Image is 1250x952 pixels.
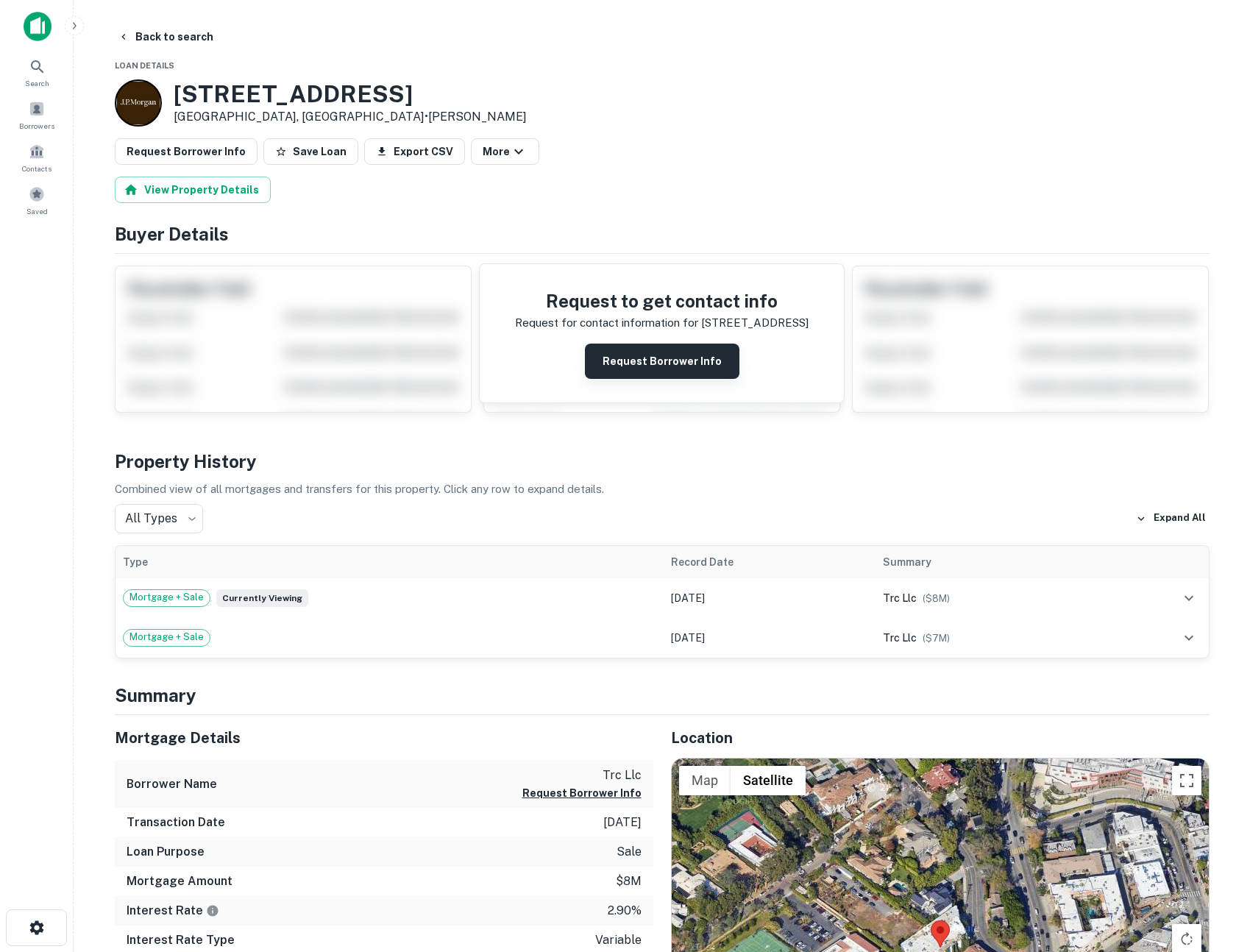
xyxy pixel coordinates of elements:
h4: Summary [115,682,1210,708]
th: Type [116,546,664,578]
p: [DATE] [603,814,642,831]
svg: The interest rates displayed on the website are for informational purposes only and may be report... [206,904,219,917]
span: ($ 7M ) [923,633,950,644]
p: sale [617,843,642,861]
span: Borrowers [19,120,54,132]
p: [GEOGRAPHIC_DATA], [GEOGRAPHIC_DATA] • [174,108,527,126]
h5: Mortgage Details [115,727,653,749]
h6: Mortgage Amount [127,873,232,890]
span: Loan Details [115,61,174,70]
span: ($ 8M ) [923,593,950,604]
h4: Property History [115,448,1210,475]
p: 2.90% [608,902,642,920]
button: Export CSV [364,138,465,165]
a: Saved [4,180,69,220]
a: Borrowers [4,95,69,135]
th: Record Date [664,546,876,578]
span: Saved [26,205,48,217]
h3: [STREET_ADDRESS] [174,80,527,108]
button: Show satellite imagery [731,766,806,795]
h6: Transaction Date [127,814,225,831]
button: Request Borrower Info [585,344,739,379]
p: variable [595,931,642,949]
button: Show street map [679,766,731,795]
iframe: Chat Widget [1176,834,1250,905]
td: [DATE] [664,578,876,618]
button: More [471,138,539,165]
span: trc llc [883,592,917,604]
h6: Interest Rate Type [127,931,235,949]
button: Request Borrower Info [522,784,642,802]
button: View Property Details [115,177,271,203]
button: Request Borrower Info [115,138,258,165]
h5: Location [671,727,1210,749]
span: Mortgage + Sale [124,630,210,644]
p: [STREET_ADDRESS] [701,314,809,332]
div: All Types [115,504,203,533]
h6: Interest Rate [127,902,219,920]
button: Back to search [112,24,219,50]
button: Toggle fullscreen view [1172,766,1201,795]
a: [PERSON_NAME] [428,110,527,124]
span: Contacts [22,163,52,174]
span: Mortgage + Sale [124,590,210,605]
span: trc llc [883,632,917,644]
a: Contacts [4,138,69,177]
h4: Buyer Details [115,221,1210,247]
button: expand row [1176,625,1201,650]
p: $8m [616,873,642,890]
th: Summary [876,546,1099,578]
a: Search [4,52,69,92]
p: trc llc [522,767,642,784]
button: Save Loan [263,138,358,165]
span: Search [25,77,49,89]
p: Combined view of all mortgages and transfers for this property. Click any row to expand details. [115,480,1210,498]
button: expand row [1176,586,1201,611]
td: [DATE] [664,618,876,658]
span: Currently viewing [216,589,308,607]
h4: Request to get contact info [515,288,809,314]
h6: Borrower Name [127,775,217,793]
h6: Loan Purpose [127,843,205,861]
p: Request for contact information for [515,314,698,332]
button: Expand All [1132,508,1210,530]
img: capitalize-icon.png [24,12,52,41]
